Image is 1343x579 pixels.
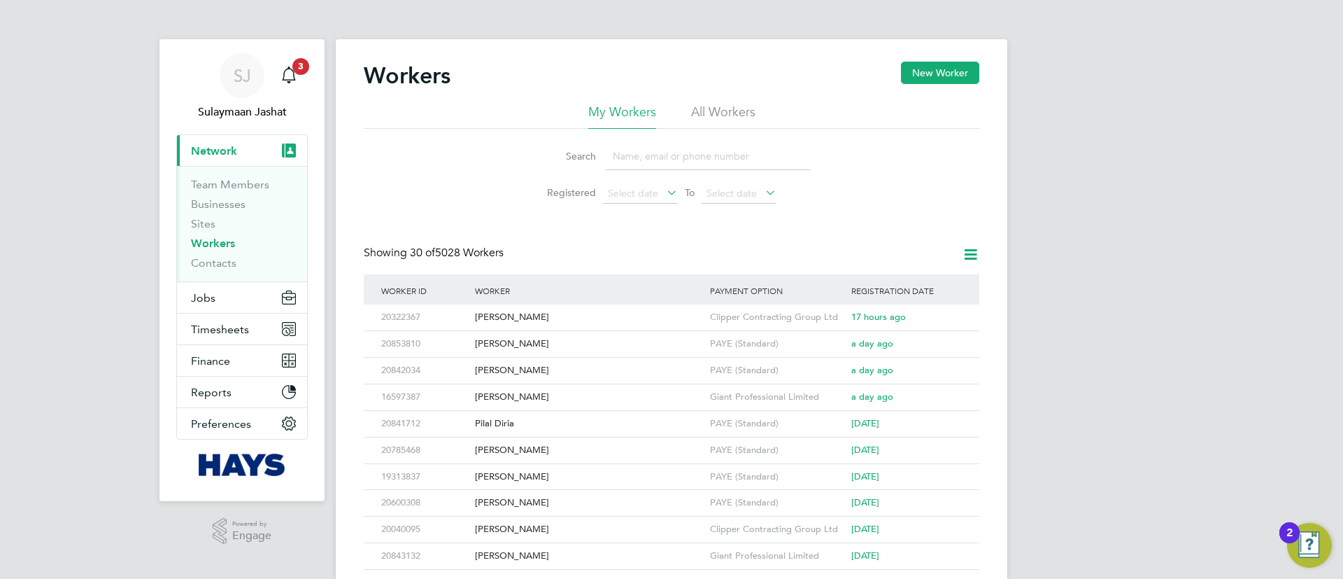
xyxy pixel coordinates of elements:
div: 19313837 [378,464,471,490]
div: [PERSON_NAME] [471,331,706,357]
a: 20040095[PERSON_NAME]Clipper Contracting Group Ltd[DATE] [378,516,965,528]
span: [DATE] [851,496,879,508]
div: 20785468 [378,438,471,463]
span: Network [191,144,237,158]
a: SJSulaymaan Jashat [176,53,308,120]
a: 20600308[PERSON_NAME]PAYE (Standard)[DATE] [378,489,965,501]
div: 20322367 [378,305,471,330]
div: [PERSON_NAME] [471,464,706,490]
span: Finance [191,354,230,368]
div: Showing [364,246,506,260]
button: New Worker [901,62,979,84]
div: Worker ID [378,274,471,307]
label: Search [533,150,596,162]
div: Payment Option [706,274,848,307]
button: Open Resource Center, 2 new notifications [1287,523,1332,568]
span: [DATE] [851,470,879,482]
li: My Workers [588,104,656,129]
div: 16597387 [378,384,471,410]
a: 19313837[PERSON_NAME]PAYE (Standard)[DATE] [378,463,965,475]
a: Go to home page [176,454,308,476]
span: Timesheets [191,323,249,336]
div: Clipper Contracting Group Ltd [706,517,848,543]
a: 20785468[PERSON_NAME]PAYE (Standard)[DATE] [378,437,965,449]
div: 20842034 [378,358,471,384]
span: Preferences [191,417,251,431]
span: 30 of [410,246,435,260]
div: Worker [471,274,706,307]
div: 20853810 [378,331,471,357]
div: PAYE (Standard) [706,331,848,357]
button: Reports [177,377,307,407]
button: Finance [177,345,307,376]
a: 3 [275,53,303,98]
div: PAYE (Standard) [706,464,848,490]
a: 20843132[PERSON_NAME]Giant Professional Limited[DATE] [378,543,965,554]
span: To [681,183,699,202]
div: PAYE (Standard) [706,438,848,463]
div: [PERSON_NAME] [471,305,706,330]
a: Businesses [191,197,246,211]
div: [PERSON_NAME] [471,384,706,410]
span: Jobs [191,291,215,305]
div: [PERSON_NAME] [471,358,706,384]
span: 17 hours ago [851,311,906,323]
li: All Workers [691,104,755,129]
div: Registration Date [848,274,965,307]
div: PAYE (Standard) [706,490,848,516]
span: [DATE] [851,550,879,561]
label: Registered [533,186,596,199]
a: Contacts [191,256,236,270]
div: Giant Professional Limited [706,543,848,569]
span: Select date [608,187,658,200]
div: Clipper Contracting Group Ltd [706,305,848,330]
button: Network [177,135,307,166]
button: Jobs [177,282,307,313]
div: [PERSON_NAME] [471,517,706,543]
span: Select date [706,187,757,200]
div: Giant Professional Limited [706,384,848,410]
div: 2 [1286,533,1293,551]
span: a day ago [851,364,893,376]
a: Sites [191,217,215,230]
a: 20841712Pilal DiriaPAYE (Standard)[DATE] [378,410,965,422]
span: Engage [232,530,271,542]
div: 20600308 [378,490,471,516]
img: hays-logo-retina.png [199,454,286,476]
span: Reports [191,386,232,399]
button: Timesheets [177,314,307,344]
span: 5028 Workers [410,246,504,260]
span: [DATE] [851,444,879,456]
h2: Workers [364,62,450,90]
a: 20322367[PERSON_NAME]Clipper Contracting Group Ltd17 hours ago [378,304,965,316]
span: SJ [234,67,251,85]
div: 20040095 [378,517,471,543]
a: Workers [191,237,235,250]
div: PAYE (Standard) [706,411,848,437]
span: [DATE] [851,523,879,535]
div: 20841712 [378,411,471,437]
a: 20853810[PERSON_NAME]PAYE (Standard)a day ago [378,330,965,342]
a: Powered byEngage [213,518,272,545]
span: 3 [292,58,309,75]
span: a day ago [851,391,893,403]
div: 20843132 [378,543,471,569]
span: Sulaymaan Jashat [176,104,308,120]
a: 16597387[PERSON_NAME]Giant Professional Limiteda day ago [378,384,965,396]
div: Pilal Diria [471,411,706,437]
span: Powered by [232,518,271,530]
span: a day ago [851,337,893,349]
nav: Main navigation [159,39,325,501]
div: Network [177,166,307,281]
a: Team Members [191,178,269,191]
div: [PERSON_NAME] [471,438,706,463]
div: [PERSON_NAME] [471,543,706,569]
span: [DATE] [851,417,879,429]
input: Name, email or phone number [606,143,810,170]
a: 20842034[PERSON_NAME]PAYE (Standard)a day ago [378,357,965,369]
button: Preferences [177,408,307,439]
div: PAYE (Standard) [706,358,848,384]
div: [PERSON_NAME] [471,490,706,516]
